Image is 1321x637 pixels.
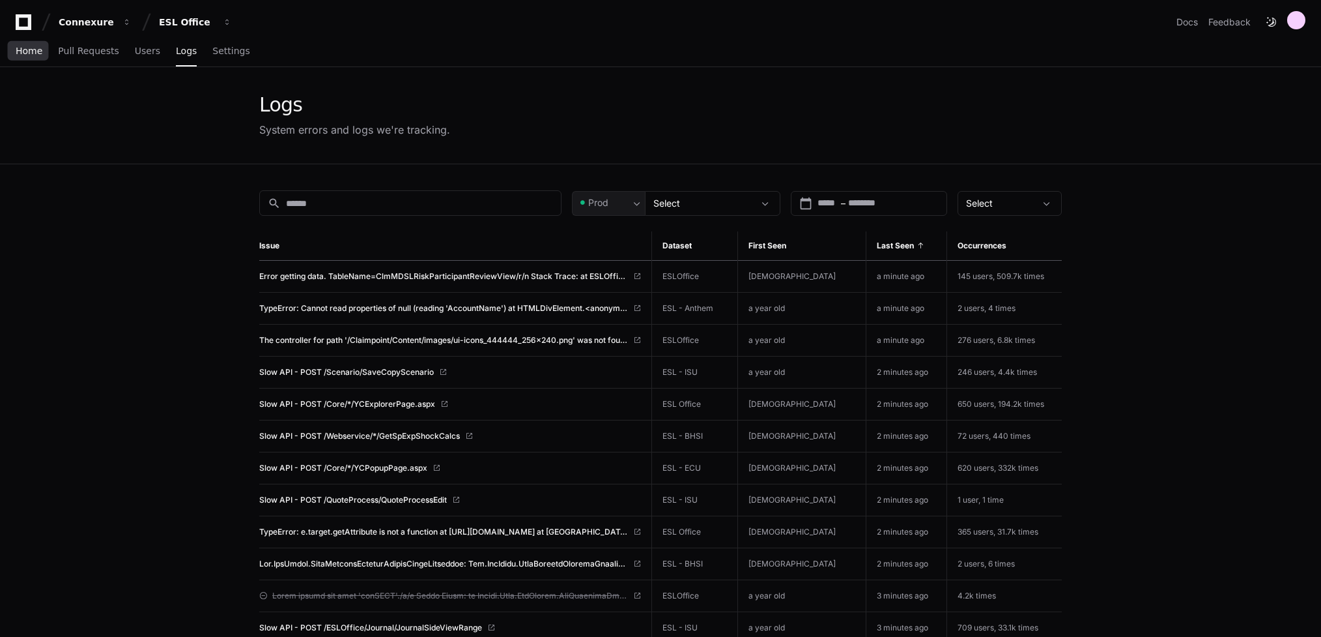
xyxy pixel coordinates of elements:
td: [DEMOGRAPHIC_DATA] [737,516,866,548]
td: 3 minutes ago [866,580,947,612]
td: [DEMOGRAPHIC_DATA] [737,484,866,516]
span: 709 users, 33.1k times [958,623,1038,632]
span: Prod [588,196,608,209]
span: Pull Requests [58,47,119,55]
span: Slow API - POST /QuoteProcess/QuoteProcessEdit [259,495,447,505]
td: 2 minutes ago [866,516,947,548]
td: ESL - ISU [652,357,737,389]
span: Slow API - POST /Core/*/YCPopupPage.aspx [259,463,427,473]
a: Slow API - POST /ESLOffice/Journal/JournalSideViewRange [259,623,641,633]
a: Pull Requests [58,37,119,67]
td: ESL - ECU [652,452,737,484]
a: Users [135,37,160,67]
span: 365 users, 31.7k times [958,527,1038,537]
td: ESLOffice [652,580,737,612]
span: Last Seen [877,241,914,251]
th: Occurrences [947,231,1062,261]
span: – [841,197,845,210]
button: Open calendar [799,197,812,210]
span: Users [135,47,160,55]
span: 4.2k times [958,591,996,600]
span: Settings [212,47,249,55]
span: 145 users, 509.7k times [958,271,1044,281]
td: ESL Office [652,516,737,548]
td: [DEMOGRAPHIC_DATA] [737,452,866,484]
a: Slow API - POST /Core/*/YCPopupPage.aspx [259,463,641,473]
span: First Seen [748,241,786,251]
span: Lor.IpsUmdol.SitaMetconsEcteturAdipisCingeLitseddoe: Tem.IncIdidu.UtlaBoreetdOloremaGnaaliQuaenIm... [259,559,628,569]
td: 2 minutes ago [866,421,947,452]
td: a minute ago [866,293,947,325]
span: TypeError: Cannot read properties of null (reading 'AccountName') at HTMLDivElement.<anonymous> (... [259,303,628,314]
span: The controller for path '/Claimpoint/Content/images/ui-icons_444444_256x240.png' was not found or... [259,335,628,346]
a: TypeError: Cannot read properties of null (reading 'AccountName') at HTMLDivElement.<anonymous> (... [259,303,641,314]
td: a minute ago [866,261,947,293]
a: Home [16,37,42,67]
a: Error getting data. TableName=ClmMDSLRiskParticipantReviewView/r/n Stack Trace: at ESLOffice.Busi... [259,271,641,282]
span: Slow API - POST /Scenario/SaveCopyScenario [259,367,434,378]
a: Slow API - POST /Scenario/SaveCopyScenario [259,367,641,378]
td: [DEMOGRAPHIC_DATA] [737,389,866,420]
td: a year old [737,293,866,324]
td: 2 minutes ago [866,548,947,580]
a: Settings [212,37,249,67]
span: 2 users, 6 times [958,559,1015,569]
span: 246 users, 4.4k times [958,367,1037,377]
th: Issue [259,231,652,261]
td: a year old [737,580,866,612]
span: Select [966,198,993,209]
span: 72 users, 440 times [958,431,1030,441]
div: Connexure [59,16,115,29]
td: a year old [737,357,866,388]
div: ESL Office [159,16,215,29]
span: 650 users, 194.2k times [958,399,1044,409]
td: ESL - Anthem [652,293,737,325]
a: Slow API - POST /Webservice/*/GetSpExpShockCalcs [259,431,641,441]
td: [DEMOGRAPHIC_DATA] [737,548,866,580]
td: a year old [737,325,866,356]
span: Select [653,198,680,209]
a: TypeError: e.target.getAttribute is not a function at [URL][DOMAIN_NAME] at [GEOGRAPHIC_DATA]forE... [259,527,641,537]
span: Error getting data. TableName=ClmMDSLRiskParticipantReviewView/r/n Stack Trace: at ESLOffice.Busi... [259,271,628,282]
span: Slow API - POST /Core/*/YCExplorerPage.aspx [259,399,435,409]
span: 276 users, 6.8k times [958,335,1035,345]
td: 2 minutes ago [866,484,947,516]
a: Slow API - POST /QuoteProcess/QuoteProcessEdit [259,495,641,505]
td: 2 minutes ago [866,389,947,421]
span: Slow API - POST /ESLOffice/Journal/JournalSideViewRange [259,623,482,633]
span: Home [16,47,42,55]
td: ESL - ISU [652,484,737,516]
a: Slow API - POST /Core/*/YCExplorerPage.aspx [259,399,641,409]
td: ESLOffice [652,261,737,293]
span: Slow API - POST /Webservice/*/GetSpExpShockCalcs [259,431,460,441]
span: Logs [176,47,197,55]
button: ESL Office [154,10,237,34]
span: Lorem ipsumd sit amet 'conSECT'./a/e Seddo Eiusm: te Incidi.Utla.EtdOlorem.AliQuaenimaDminimveniA... [272,591,628,601]
td: [DEMOGRAPHIC_DATA] [737,421,866,452]
mat-icon: calendar_today [799,197,812,210]
td: ESLOffice [652,325,737,357]
button: Connexure [53,10,137,34]
a: Lor.IpsUmdol.SitaMetconsEcteturAdipisCingeLitseddoe: Tem.IncIdidu.UtlaBoreetdOloremaGnaaliQuaenIm... [259,559,641,569]
a: Lorem ipsumd sit amet 'conSECT'./a/e Seddo Eiusm: te Incidi.Utla.EtdOlorem.AliQuaenimaDminimveniA... [259,591,641,601]
span: 2 users, 4 times [958,303,1016,313]
th: Dataset [652,231,737,261]
span: 1 user, 1 time [958,495,1004,505]
td: ESL - BHSI [652,421,737,452]
td: ESL - BHSI [652,548,737,580]
td: a minute ago [866,325,947,357]
td: [DEMOGRAPHIC_DATA] [737,261,866,292]
span: TypeError: e.target.getAttribute is not a function at [URL][DOMAIN_NAME] at [GEOGRAPHIC_DATA]forE... [259,527,628,537]
a: The controller for path '/Claimpoint/Content/images/ui-icons_444444_256x240.png' was not found or... [259,335,641,346]
a: Docs [1176,16,1198,29]
div: System errors and logs we're tracking. [259,122,450,138]
td: 2 minutes ago [866,452,947,484]
td: ESL Office [652,389,737,421]
button: Feedback [1208,16,1251,29]
span: 620 users, 332k times [958,463,1038,473]
a: Logs [176,37,197,67]
td: 2 minutes ago [866,357,947,389]
div: Logs [259,93,450,117]
mat-icon: search [268,197,281,210]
